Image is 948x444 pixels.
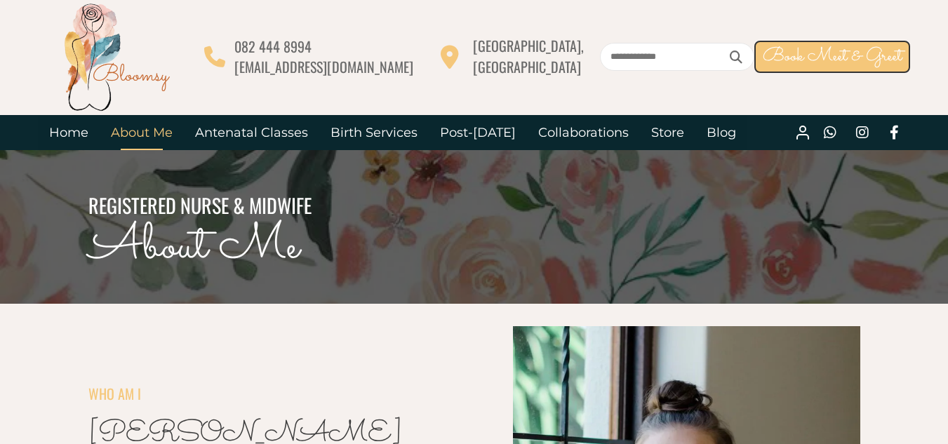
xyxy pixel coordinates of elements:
[88,383,141,404] span: WHO AM I
[695,115,747,150] a: Blog
[319,115,429,150] a: Birth Services
[763,43,902,70] span: Book Meet & Greet
[234,56,413,77] span: [EMAIL_ADDRESS][DOMAIN_NAME]
[234,36,312,57] span: 082 444 8994
[429,115,527,150] a: Post-[DATE]
[38,115,100,150] a: Home
[640,115,695,150] a: Store
[473,56,581,77] span: [GEOGRAPHIC_DATA]
[100,115,184,150] a: About Me
[184,115,319,150] a: Antenatal Classes
[88,191,312,220] span: REGISTERED NURSE & MIDWIFE
[473,35,584,56] span: [GEOGRAPHIC_DATA],
[527,115,640,150] a: Collaborations
[60,1,173,113] img: Bloomsy
[754,41,910,73] a: Book Meet & Greet
[88,210,299,284] span: About Me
